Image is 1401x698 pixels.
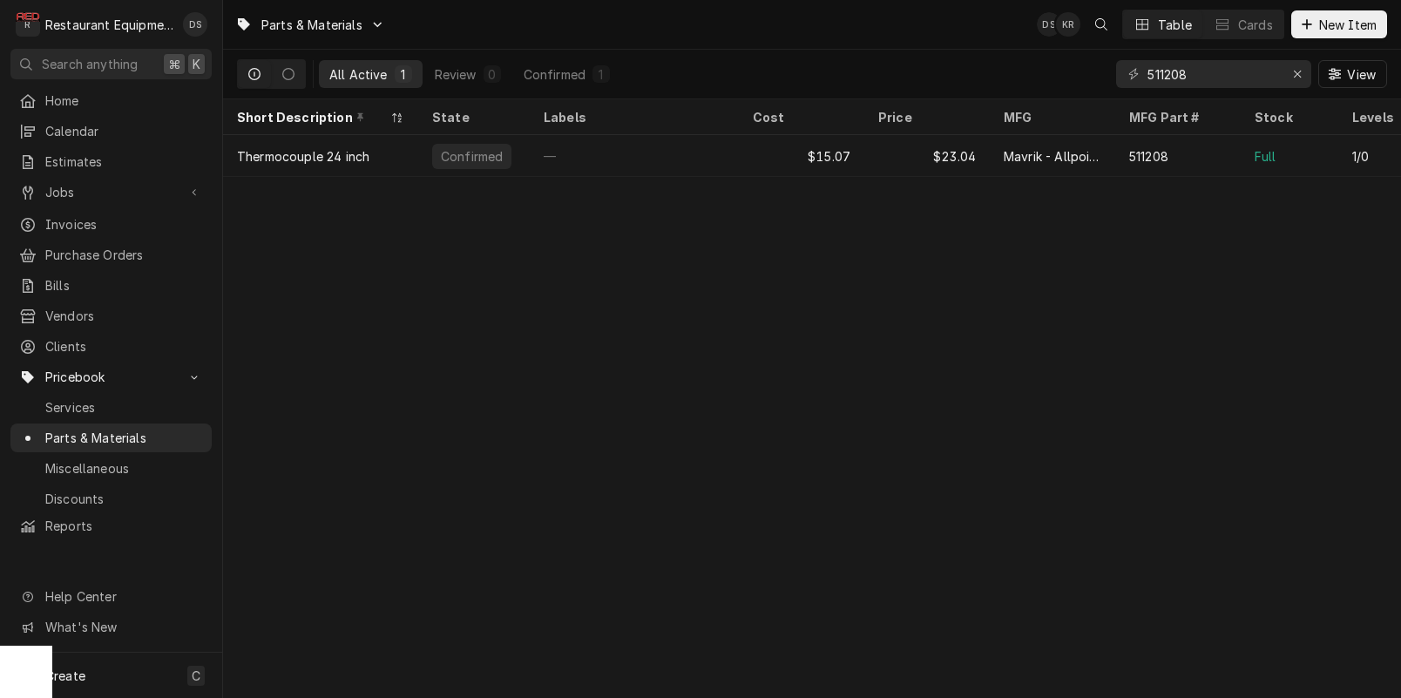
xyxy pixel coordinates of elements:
span: View [1343,65,1379,84]
div: Kelli Robinette's Avatar [1056,12,1080,37]
a: Miscellaneous [10,454,212,483]
span: Parts & Materials [261,16,362,34]
div: $23.04 [864,135,990,177]
div: Derek Stewart's Avatar [1037,12,1061,37]
span: Search anything [42,55,138,73]
a: Calendar [10,117,212,146]
span: Create [45,668,85,683]
div: State [432,108,512,126]
div: Stock [1255,108,1321,126]
div: Derek Stewart's Avatar [183,12,207,37]
div: 1 [596,65,606,84]
div: 511208 [1129,147,1168,166]
span: Estimates [45,152,203,171]
div: Thermocouple 24 inch [237,147,369,166]
span: Services [45,398,203,417]
span: Clients [45,337,203,356]
div: Confirmed [524,65,585,84]
button: Search anything⌘K [10,49,212,79]
a: Reports [10,512,212,540]
div: $15.07 [739,135,864,177]
button: Open search [1087,10,1115,38]
a: Bills [10,271,212,300]
span: Calendar [45,122,203,140]
a: Vendors [10,302,212,330]
span: Purchase Orders [45,246,203,264]
div: Mavrik - Allpoints [1004,147,1101,166]
a: Clients [10,332,212,361]
button: New Item [1291,10,1387,38]
span: Pricebook [45,368,177,386]
div: Short Description [237,108,387,126]
div: Review [435,65,477,84]
span: New Item [1316,16,1380,34]
div: KR [1056,12,1080,37]
a: Go to Help Center [10,582,212,611]
div: 0 [487,65,497,84]
div: R [16,12,40,37]
span: Bills [45,276,203,295]
div: Restaurant Equipment Diagnostics's Avatar [16,12,40,37]
button: View [1318,60,1387,88]
div: Full [1255,147,1276,166]
span: Invoices [45,215,203,234]
span: What's New [45,618,201,636]
div: Confirmed [439,147,504,166]
span: Help Center [45,587,201,606]
div: DS [183,12,207,37]
a: Go to Pricebook [10,363,212,391]
button: Erase input [1283,60,1311,88]
div: All Active [329,65,388,84]
div: Restaurant Equipment Diagnostics [45,16,173,34]
span: Jobs [45,183,177,201]
span: Vendors [45,307,203,325]
div: Table [1158,16,1192,34]
a: Go to What's New [10,613,212,641]
span: Home [45,91,203,110]
div: Price [878,108,972,126]
div: 1/0 [1352,147,1369,166]
div: Cost [753,108,847,126]
a: Discounts [10,485,212,513]
div: MFG [1004,108,1098,126]
a: Services [10,393,212,422]
a: Home [10,86,212,115]
span: Parts & Materials [45,429,203,447]
div: MFG Part # [1129,108,1223,126]
div: — [530,135,739,177]
span: ⌘ [168,55,180,73]
span: K [193,55,200,73]
div: Cards [1238,16,1273,34]
a: Purchase Orders [10,241,212,269]
a: Estimates [10,147,212,176]
input: Keyword search [1147,60,1278,88]
div: Labels [544,108,725,126]
a: Parts & Materials [10,424,212,452]
a: Invoices [10,210,212,239]
span: C [192,667,200,685]
a: Go to Parts & Materials [228,10,392,39]
span: Miscellaneous [45,459,203,478]
a: Go to Jobs [10,178,212,207]
span: Reports [45,517,203,535]
div: DS [1037,12,1061,37]
span: Discounts [45,490,203,508]
div: 1 [398,65,409,84]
